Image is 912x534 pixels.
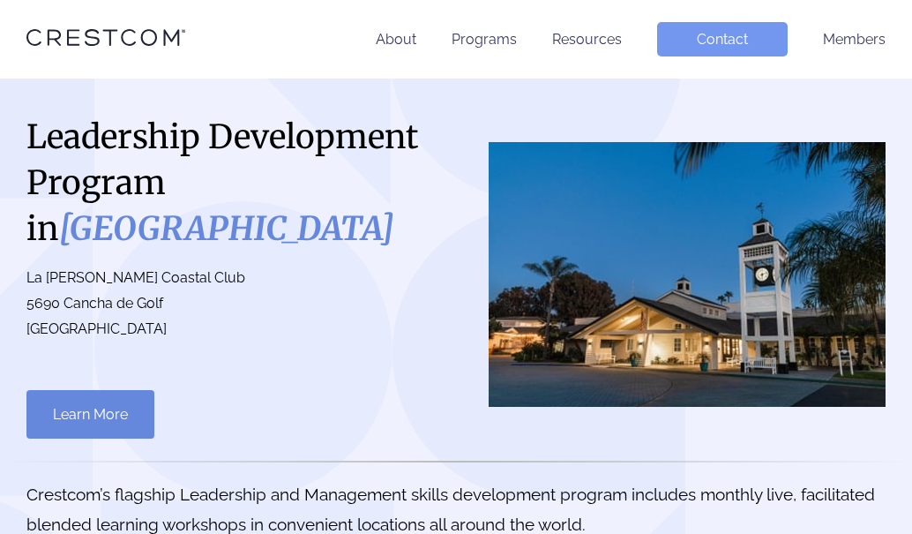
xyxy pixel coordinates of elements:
a: Programs [452,31,517,48]
img: San Diego County [489,142,886,407]
p: La [PERSON_NAME] Coastal Club 5690 Cancha de Golf [GEOGRAPHIC_DATA] [26,266,438,342]
i: [GEOGRAPHIC_DATA] [59,208,394,249]
a: Resources [552,31,622,48]
a: Learn More [26,390,154,439]
a: About [376,31,416,48]
a: Contact [657,22,788,56]
a: Members [823,31,886,48]
h1: Leadership Development Program in [26,114,438,252]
